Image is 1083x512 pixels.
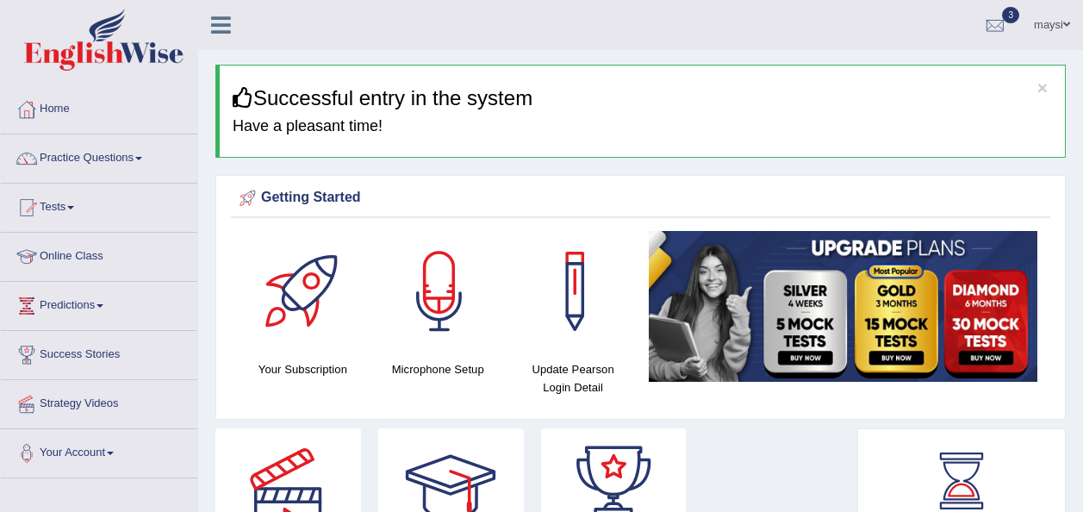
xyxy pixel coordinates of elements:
a: Tests [1,184,197,227]
img: small5.jpg [649,231,1037,381]
a: Home [1,85,197,128]
span: 3 [1002,7,1019,23]
h4: Your Subscription [244,360,362,378]
a: Your Account [1,429,197,472]
h4: Have a pleasant time! [233,118,1052,135]
a: Strategy Videos [1,380,197,423]
a: Success Stories [1,331,197,374]
div: Getting Started [235,185,1046,211]
a: Predictions [1,282,197,325]
a: Online Class [1,233,197,276]
h3: Successful entry in the system [233,87,1052,109]
h4: Update Pearson Login Detail [514,360,632,396]
h4: Microphone Setup [379,360,497,378]
a: Practice Questions [1,134,197,178]
button: × [1037,78,1048,97]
